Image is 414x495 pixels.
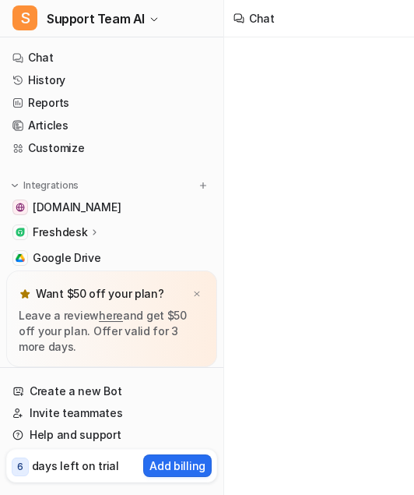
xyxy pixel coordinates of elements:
[19,308,205,355] p: Leave a review and get $50 off your plan. Offer valid for 3 more days.
[6,196,217,218] a: www.secretfoodtours.com[DOMAIN_NAME]
[6,92,217,114] a: Reports
[143,454,212,477] button: Add billing
[9,180,20,191] img: expand menu
[6,137,217,159] a: Customize
[17,460,23,474] p: 6
[6,247,217,269] a: Google DriveGoogle Drive
[149,458,205,474] p: Add billing
[6,402,217,424] a: Invite teammates
[6,115,217,136] a: Articles
[33,250,101,266] span: Google Drive
[32,458,119,474] p: days left on trial
[33,200,121,215] span: [DOMAIN_NAME]
[16,228,25,237] img: Freshdesk
[6,69,217,91] a: History
[36,286,164,302] p: Want $50 off your plan?
[198,180,209,191] img: menu_add.svg
[249,10,275,27] div: Chat
[192,289,202,299] img: x
[33,225,87,240] p: Freshdesk
[6,47,217,69] a: Chat
[6,178,83,193] button: Integrations
[99,309,123,322] a: here
[19,288,31,300] img: star
[6,424,217,446] a: Help and support
[6,380,217,402] a: Create a new Bot
[47,8,145,30] span: Support Team AI
[12,5,37,30] span: S
[23,179,79,192] p: Integrations
[16,203,25,212] img: www.secretfoodtours.com
[16,253,25,263] img: Google Drive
